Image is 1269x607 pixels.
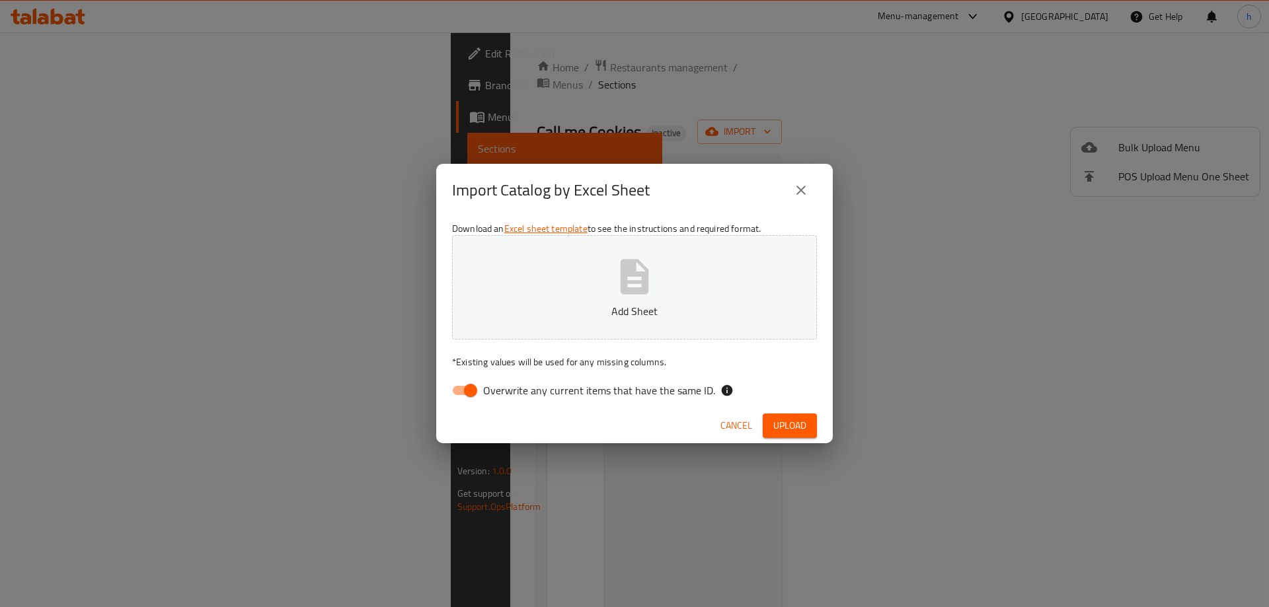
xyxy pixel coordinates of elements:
span: Upload [773,417,806,434]
a: Excel sheet template [504,220,588,237]
p: Existing values will be used for any missing columns. [452,355,817,369]
button: Cancel [715,413,757,438]
div: Download an to see the instructions and required format. [436,217,833,408]
h2: Import Catalog by Excel Sheet [452,180,650,201]
svg: If the overwrite option isn't selected, then the items that match an existing ID will be ignored ... [720,384,734,397]
button: Upload [763,413,817,438]
button: close [785,174,817,206]
span: Cancel [720,417,752,434]
button: Add Sheet [452,235,817,339]
p: Add Sheet [473,303,796,319]
span: Overwrite any current items that have the same ID. [483,382,715,398]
